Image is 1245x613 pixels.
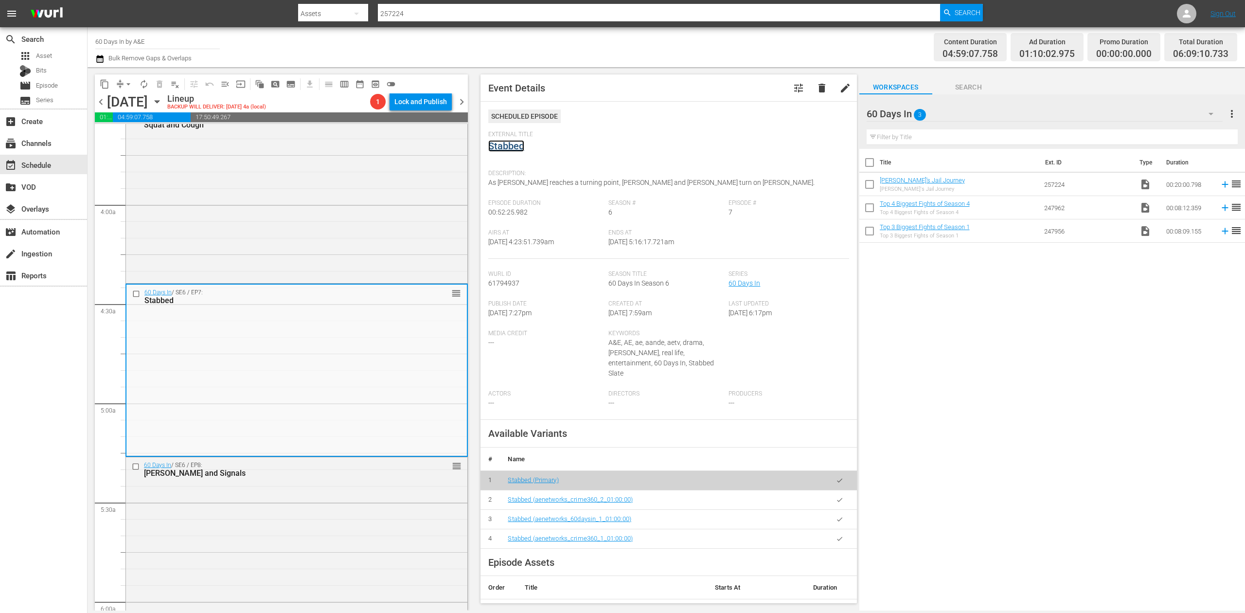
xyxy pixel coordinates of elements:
[36,51,52,61] span: Asset
[5,270,17,282] span: Reports
[1162,196,1216,219] td: 00:08:12.359
[508,515,631,523] a: Stabbed (aenetworks_60daysin_1_01:00:00)
[488,399,494,407] span: ---
[932,81,1005,93] span: Search
[488,557,554,568] span: Episode Assets
[480,529,500,548] td: 4
[115,79,125,89] span: compress
[608,339,714,377] span: A&E, AE, ae, aande, aetv, drama, [PERSON_NAME], real life, entertainment, 60 Days In, Stabbed Slate
[729,208,732,216] span: 7
[107,94,148,110] div: [DATE]
[488,170,844,178] span: Description:
[452,461,462,471] span: reorder
[955,4,980,21] span: Search
[880,200,970,207] a: Top 4 Biggest Fights of Season 4
[729,270,844,278] span: Series
[144,469,416,478] div: [PERSON_NAME] and Signals
[144,462,171,469] a: 60 Days In
[19,65,31,77] div: Bits
[1220,226,1230,236] svg: Add to Schedule
[113,112,190,122] span: 04:59:07.758
[5,181,17,193] span: VOD
[488,82,545,94] span: Event Details
[880,233,970,239] div: Top 3 Biggest Fights of Season 1
[5,160,17,171] span: Schedule
[1220,179,1230,190] svg: Add to Schedule
[810,76,834,100] button: delete
[488,428,567,439] span: Available Variants
[880,149,1039,176] th: Title
[1210,10,1236,18] a: Sign Out
[337,76,352,92] span: Week Calendar View
[805,576,857,599] th: Duration
[608,229,724,237] span: Ends At
[488,339,494,346] span: ---
[249,74,267,93] span: Refresh All Search Blocks
[508,535,633,542] a: Stabbed (aenetworks_crime360_1_01:00:00)
[286,79,296,89] span: subtitles_outlined
[1139,179,1151,190] span: Video
[95,96,107,108] span: chevron_left
[144,120,416,129] div: Squat and Cough
[834,76,857,100] button: edit
[729,300,844,308] span: Last Updated
[488,109,561,123] div: Scheduled Episode
[488,330,604,338] span: Media Credit
[1160,149,1219,176] th: Duration
[167,104,266,110] div: BACKUP WILL DELIVER: [DATE] 4a (local)
[500,448,822,471] th: Name
[1162,219,1216,243] td: 00:08:09.155
[19,50,31,62] span: Asset
[456,96,468,108] span: chevron_right
[107,54,192,62] span: Bulk Remove Gaps & Overlaps
[816,82,828,94] span: delete
[488,309,532,317] span: [DATE] 7:27pm
[940,4,983,21] button: Search
[608,279,669,287] span: 60 Days In Season 6
[480,470,500,490] td: 1
[517,576,707,599] th: Title
[608,390,724,398] span: Directors
[95,112,113,122] span: 01:10:02.975
[1019,49,1075,60] span: 01:10:02.975
[1096,49,1152,60] span: 00:00:00.000
[283,76,299,92] span: Create Series Block
[383,76,399,92] span: 24 hours Lineup View is OFF
[167,76,183,92] span: Clear Lineup
[480,490,500,509] td: 2
[5,34,17,45] span: Search
[707,576,805,599] th: Starts At
[1040,219,1135,243] td: 247956
[1039,149,1134,176] th: Ext. ID
[1220,202,1230,213] svg: Add to Schedule
[480,576,517,599] th: Order
[488,300,604,308] span: Publish Date
[144,462,416,478] div: / SE6 / EP8:
[5,203,17,215] span: Overlays
[1226,108,1238,120] span: more_vert
[390,93,452,110] button: Lock and Publish
[220,79,230,89] span: menu_open
[144,296,415,305] div: Stabbed
[1173,49,1228,60] span: 06:09:10.733
[144,289,415,305] div: / SE6 / EP7:
[608,199,724,207] span: Season #
[355,79,365,89] span: date_range_outlined
[488,270,604,278] span: Wurl Id
[144,289,172,296] a: 60 Days In
[488,208,528,216] span: 00:52:25.982
[1019,35,1075,49] div: Ad Duration
[793,82,804,94] span: Customize Event
[608,270,724,278] span: Season Title
[191,112,468,122] span: 17:50:49.267
[394,93,447,110] div: Lock and Publish
[839,82,851,94] span: edit
[136,76,152,92] span: Loop Content
[880,223,970,231] a: Top 3 Biggest Fights of Season 1
[371,79,380,89] span: preview_outlined
[5,116,17,127] span: Create
[451,288,461,299] span: reorder
[508,476,558,484] a: Stabbed (Primary)
[488,179,815,186] span: As [PERSON_NAME] reaches a turning point, [PERSON_NAME] and [PERSON_NAME] turn on [PERSON_NAME].
[867,100,1223,127] div: 60 Days In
